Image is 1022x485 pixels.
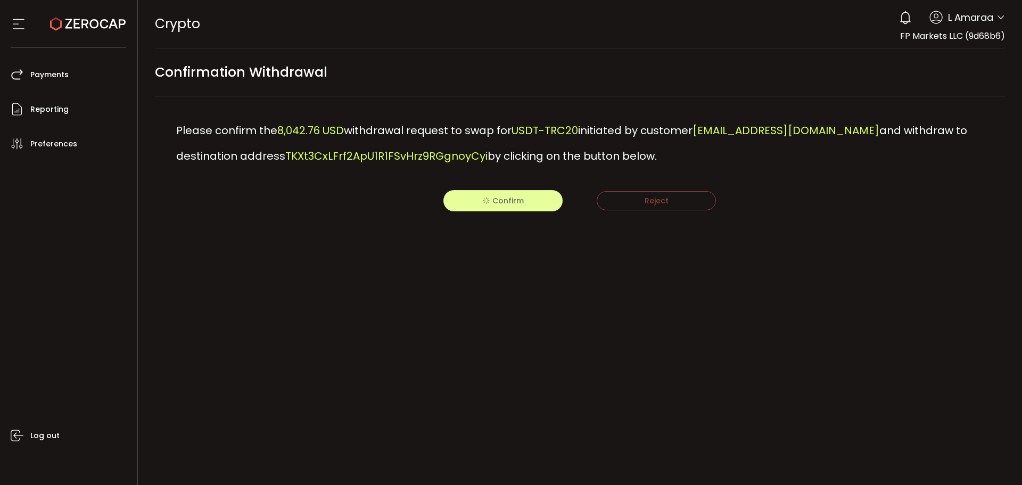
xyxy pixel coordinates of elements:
span: Reject [645,195,669,206]
span: withdrawal request to swap for [344,123,512,138]
span: Preferences [30,136,77,152]
span: Confirmation Withdrawal [155,60,327,84]
span: [EMAIL_ADDRESS][DOMAIN_NAME] [693,123,879,138]
span: Crypto [155,14,200,33]
span: Reporting [30,102,69,117]
span: by clicking on the button below. [488,149,657,163]
span: USDT-TRC20 [512,123,578,138]
span: 8,042.76 USD [277,123,344,138]
span: Please confirm the [176,123,277,138]
span: L Amaraa [948,10,993,24]
span: FP Markets LLC (9d68b6) [900,30,1005,42]
iframe: Chat Widget [898,370,1022,485]
span: TKXt3CxLFrf2ApU1R1FSvHrz9RGgnoyCyi [285,149,488,163]
span: Log out [30,428,60,443]
span: initiated by customer [578,123,693,138]
button: Reject [597,191,716,210]
span: Payments [30,67,69,83]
